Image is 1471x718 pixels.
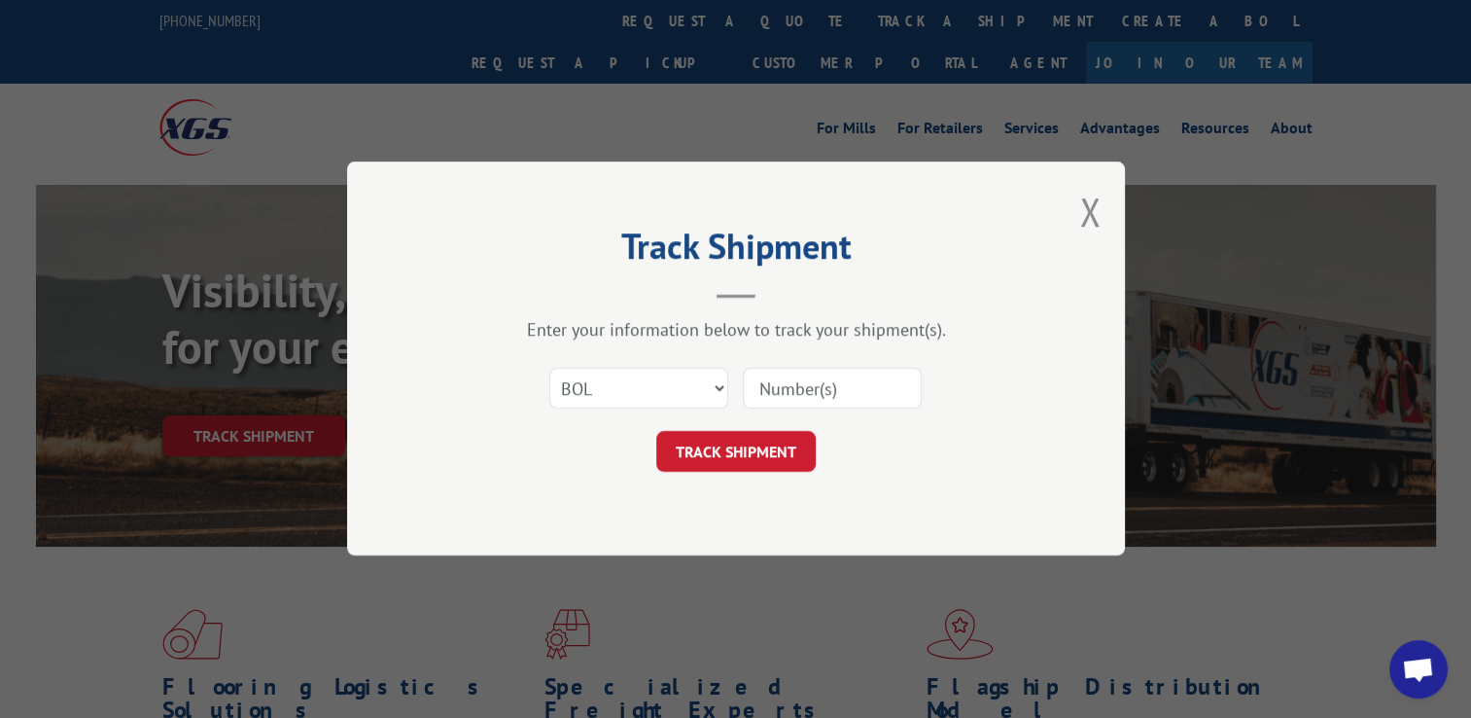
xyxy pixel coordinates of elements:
button: Close modal [1079,186,1101,237]
button: TRACK SHIPMENT [656,432,816,473]
input: Number(s) [743,369,922,410]
div: Enter your information below to track your shipment(s). [444,319,1028,341]
div: Open chat [1389,640,1448,699]
h2: Track Shipment [444,233,1028,269]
